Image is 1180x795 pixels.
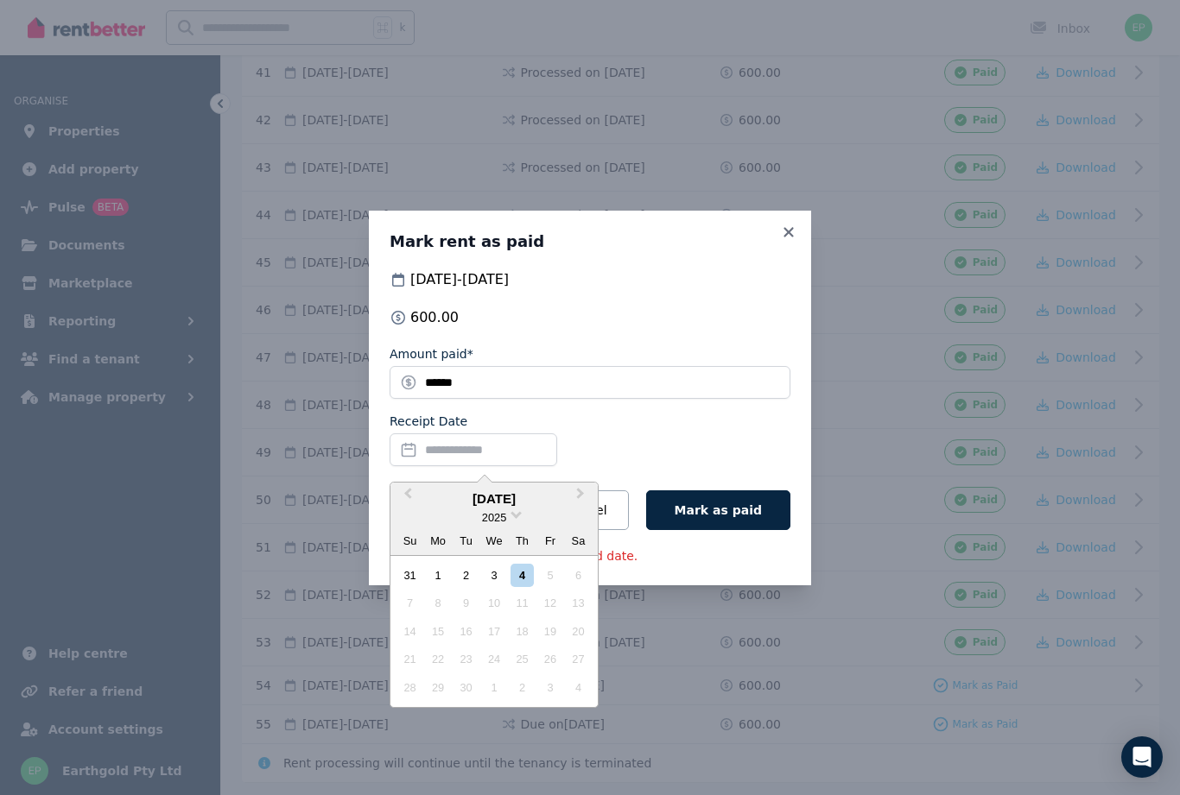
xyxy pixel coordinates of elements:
[398,591,422,615] div: Not available Sunday, September 7th, 2025
[482,591,505,615] div: Not available Wednesday, September 10th, 2025
[427,647,450,671] div: Not available Monday, September 22nd, 2025
[567,564,590,587] div: Not available Saturday, September 6th, 2025
[427,591,450,615] div: Not available Monday, September 8th, 2025
[1121,736,1163,778] div: Open Intercom Messenger
[398,676,422,699] div: Not available Sunday, September 28th, 2025
[538,591,561,615] div: Not available Friday, September 12th, 2025
[511,591,534,615] div: Not available Thursday, September 11th, 2025
[454,529,478,552] div: Tu
[646,490,790,530] button: Mark as paid
[511,676,534,699] div: Not available Thursday, October 2nd, 2025
[410,307,459,328] span: 600.00
[427,676,450,699] div: Not available Monday, September 29th, 2025
[511,647,534,671] div: Not available Thursday, September 25th, 2025
[511,620,534,643] div: Not available Thursday, September 18th, 2025
[427,564,450,587] div: Choose Monday, September 1st, 2025
[390,489,598,509] div: [DATE]
[538,647,561,671] div: Not available Friday, September 26th, 2025
[410,269,509,290] span: [DATE] - [DATE]
[454,676,478,699] div: Not available Tuesday, September 30th, 2025
[454,647,478,671] div: Not available Tuesday, September 23rd, 2025
[511,564,534,587] div: Choose Thursday, September 4th, 2025
[482,620,505,643] div: Not available Wednesday, September 17th, 2025
[398,529,422,552] div: Su
[567,676,590,699] div: Not available Saturday, October 4th, 2025
[482,676,505,699] div: Not available Wednesday, October 1st, 2025
[567,647,590,671] div: Not available Saturday, September 27th, 2025
[511,529,534,552] div: Th
[482,647,505,671] div: Not available Wednesday, September 24th, 2025
[482,511,506,524] span: 2025
[567,529,590,552] div: Sa
[675,503,762,517] span: Mark as paid
[427,620,450,643] div: Not available Monday, September 15th, 2025
[482,564,505,587] div: Choose Wednesday, September 3rd, 2025
[567,591,590,615] div: Not available Saturday, September 13th, 2025
[398,620,422,643] div: Not available Sunday, September 14th, 2025
[398,647,422,671] div: Not available Sunday, September 21st, 2025
[454,591,478,615] div: Not available Tuesday, September 9th, 2025
[568,484,596,512] button: Next Month
[390,413,467,430] label: Receipt Date
[396,561,592,701] div: month 2025-09
[454,620,478,643] div: Not available Tuesday, September 16th, 2025
[567,620,590,643] div: Not available Saturday, September 20th, 2025
[392,484,420,512] button: Previous Month
[390,231,790,252] h3: Mark rent as paid
[538,529,561,552] div: Fr
[538,564,561,587] div: Not available Friday, September 5th, 2025
[538,676,561,699] div: Not available Friday, October 3rd, 2025
[538,620,561,643] div: Not available Friday, September 19th, 2025
[390,345,473,363] label: Amount paid*
[398,564,422,587] div: Choose Sunday, August 31st, 2025
[427,529,450,552] div: Mo
[482,529,505,552] div: We
[454,564,478,587] div: Choose Tuesday, September 2nd, 2025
